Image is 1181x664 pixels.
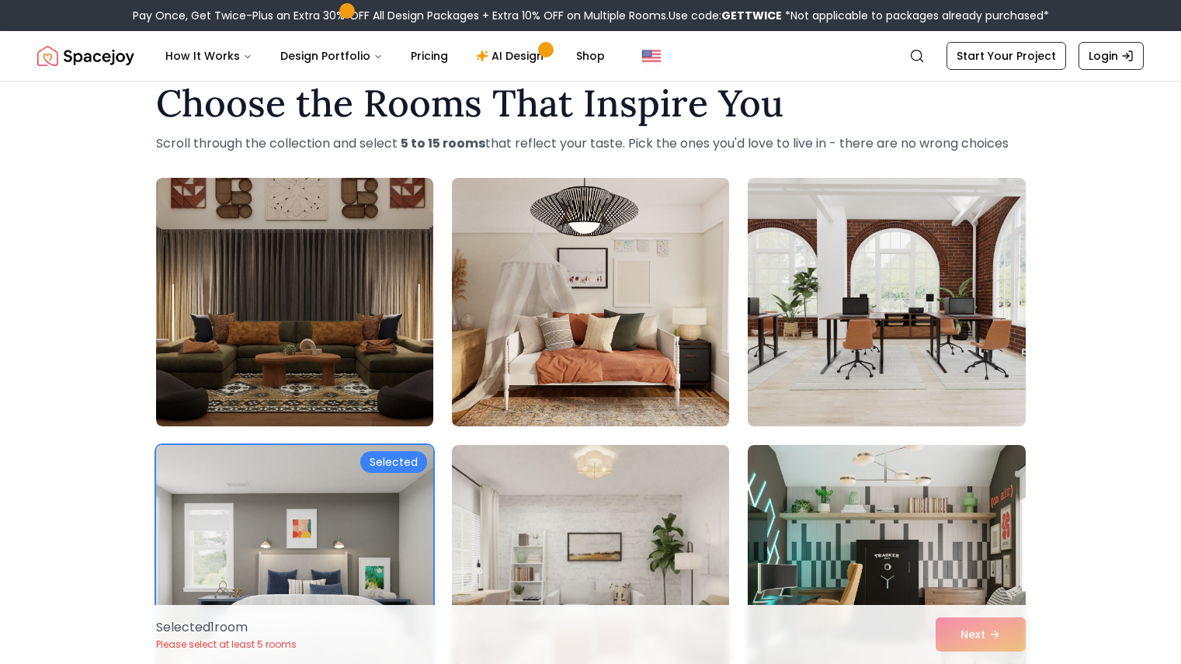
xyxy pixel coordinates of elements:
p: Selected 1 room [156,618,297,637]
p: Please select at least 5 rooms [156,638,297,651]
b: GETTWICE [721,8,782,23]
div: Pay Once, Get Twice-Plus an Extra 30% OFF All Design Packages + Extra 10% OFF on Multiple Rooms. [133,8,1049,23]
img: United States [642,47,661,65]
h1: Choose the Rooms That Inspire You [156,85,1026,122]
span: Use code: [669,8,782,23]
img: Room room-1 [156,178,433,426]
a: Start Your Project [947,42,1066,70]
div: Selected [360,451,427,473]
nav: Global [37,31,1144,81]
img: Room room-3 [748,178,1025,426]
span: *Not applicable to packages already purchased* [782,8,1049,23]
nav: Main [153,40,617,71]
img: Spacejoy Logo [37,40,134,71]
strong: 5 to 15 rooms [401,134,485,152]
a: Pricing [398,40,460,71]
a: Spacejoy [37,40,134,71]
img: Room room-2 [445,172,736,433]
p: Scroll through the collection and select that reflect your taste. Pick the ones you'd love to liv... [156,134,1026,153]
a: Shop [564,40,617,71]
button: How It Works [153,40,265,71]
a: Login [1079,42,1144,70]
button: Design Portfolio [268,40,395,71]
a: AI Design [464,40,561,71]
